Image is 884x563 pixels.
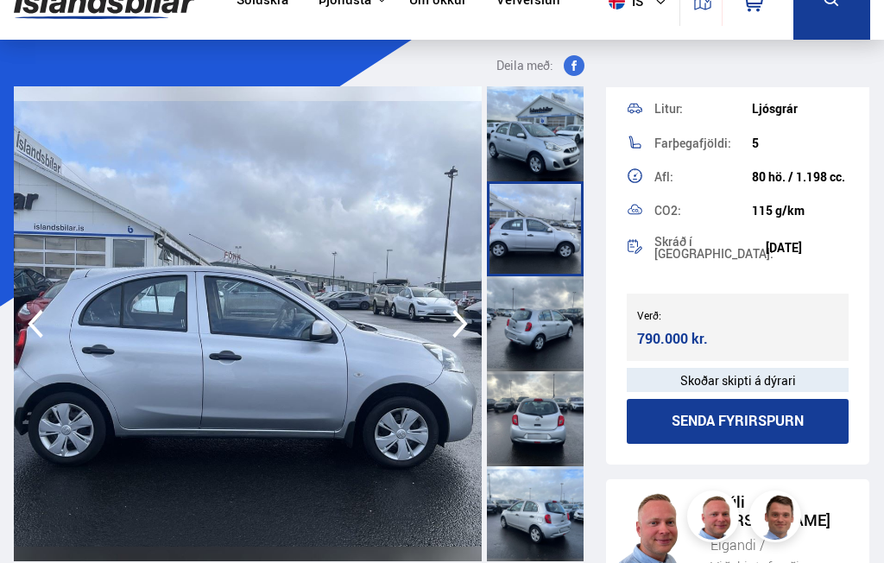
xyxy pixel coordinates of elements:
[752,204,849,218] div: 115 g/km
[654,171,752,183] div: Afl:
[637,309,738,321] div: Verð:
[654,205,752,217] div: CO2:
[752,170,849,184] div: 80 hö. / 1.198 cc.
[752,102,849,116] div: Ljósgrár
[14,86,482,561] img: 3665084.jpeg
[14,7,66,59] button: Opna LiveChat spjallviðmót
[752,136,849,150] div: 5
[627,368,849,392] div: Skoðar skipti á dýrari
[690,493,742,545] img: siFngHWaQ9KaOqBr.png
[766,241,849,255] div: [DATE]
[627,399,849,444] button: Senda fyrirspurn
[654,137,752,149] div: Farþegafjöldi:
[654,236,766,260] div: Skráð í [GEOGRAPHIC_DATA]:
[637,327,731,351] div: 790.000 kr.
[654,103,752,115] div: Litur:
[752,493,804,545] img: FbJEzSuNWCJXmdc-.webp
[496,55,553,76] span: Deila með:
[479,55,591,76] button: Deila með:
